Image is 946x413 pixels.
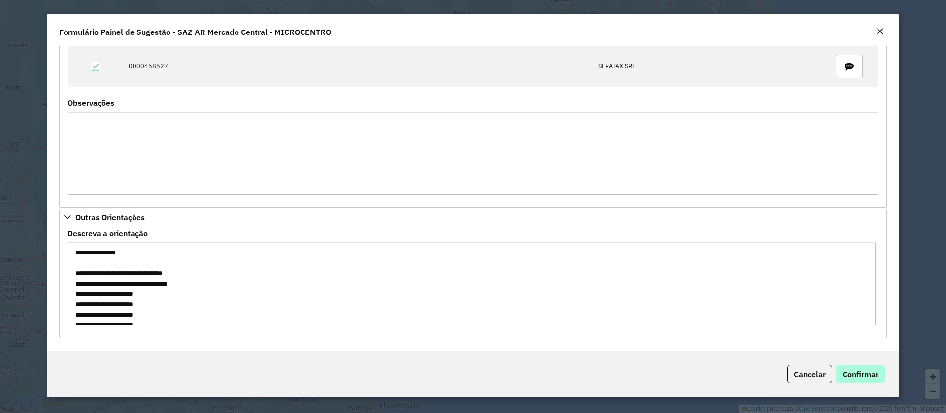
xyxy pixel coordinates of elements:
div: Outras Orientações [59,225,887,338]
button: Confirmar [836,365,885,383]
span: Cancelar [794,369,826,379]
button: Close [873,26,887,38]
div: Priorizar Cliente - Não podem ficar no buffer - APROVADA [59,21,887,208]
td: SERATAX SRL [593,46,820,87]
span: Confirmar [843,369,878,379]
label: Observações [68,97,114,109]
label: Descreva a orientação [68,227,148,239]
h4: Formulário Painel de Sugestão - SAZ AR Mercado Central - MICROCENTRO [59,26,331,38]
span: Outras Orientações [75,213,145,221]
button: Cancelar [787,365,832,383]
a: Outras Orientações [59,209,887,225]
em: Fechar [876,28,884,35]
td: 0000458527 [123,46,593,87]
